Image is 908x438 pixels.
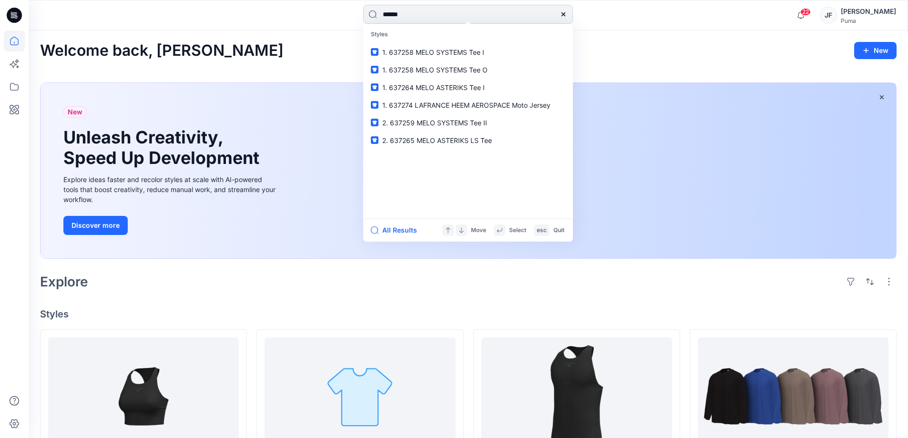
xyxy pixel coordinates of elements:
[365,132,571,149] a: 2. 637265 MELO ASTERIKS LS Tee
[854,42,897,59] button: New
[365,96,571,114] a: 1. 637274 LAFRANCE HEEM AEROSPACE Moto Jersey
[382,83,485,92] span: 1. 637264 MELO ASTERIKS Tee I
[40,42,284,60] h2: Welcome back, [PERSON_NAME]
[471,225,486,235] p: Move
[800,8,811,16] span: 22
[382,136,492,144] span: 2. 637265 MELO ASTERIKS LS Tee
[365,26,571,43] p: Styles
[820,7,837,24] div: JF
[63,216,128,235] button: Discover more
[382,119,487,127] span: 2. 637259 MELO SYSTEMS Tee II
[63,174,278,204] div: Explore ideas faster and recolor styles at scale with AI-powered tools that boost creativity, red...
[841,6,896,17] div: [PERSON_NAME]
[365,61,571,79] a: 1. 637258 MELO SYSTEMS Tee O
[382,66,488,74] span: 1. 637258 MELO SYSTEMS Tee O
[553,225,564,235] p: Quit
[382,48,484,56] span: 1. 637258 MELO SYSTEMS Tee I
[365,114,571,132] a: 2. 637259 MELO SYSTEMS Tee II
[365,79,571,96] a: 1. 637264 MELO ASTERIKS Tee I
[509,225,526,235] p: Select
[63,127,264,168] h1: Unleash Creativity, Speed Up Development
[40,308,897,320] h4: Styles
[371,224,423,236] button: All Results
[365,43,571,61] a: 1. 637258 MELO SYSTEMS Tee I
[382,101,551,109] span: 1. 637274 LAFRANCE HEEM AEROSPACE Moto Jersey
[40,274,88,289] h2: Explore
[68,106,82,118] span: New
[537,225,547,235] p: esc
[63,216,278,235] a: Discover more
[841,17,896,24] div: Puma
